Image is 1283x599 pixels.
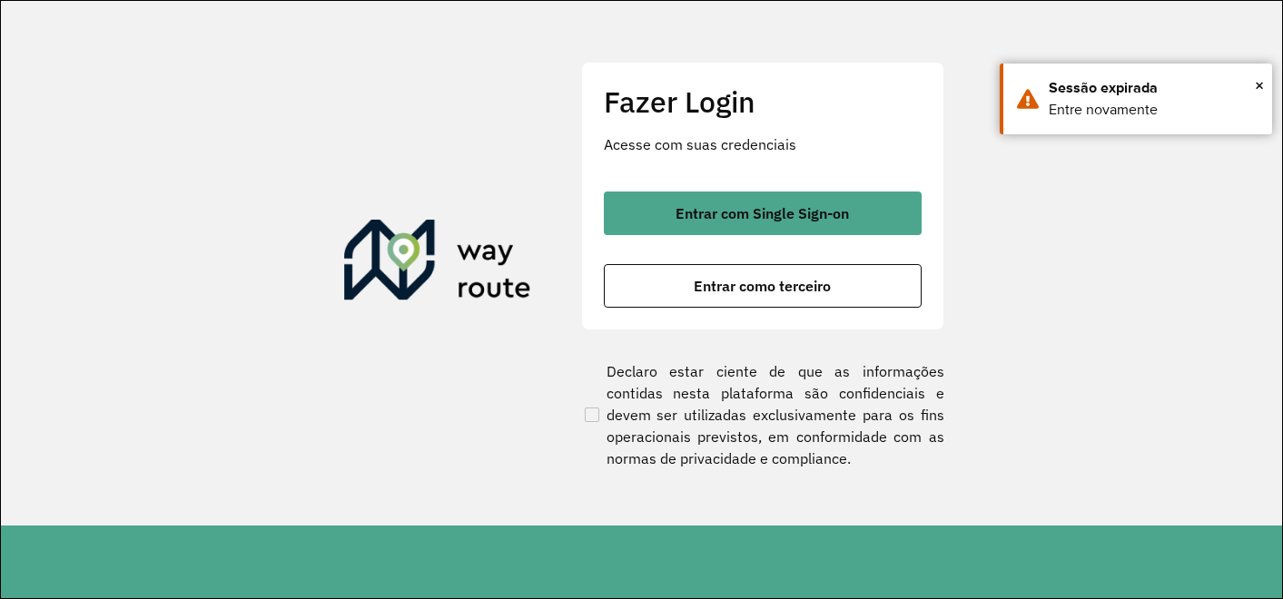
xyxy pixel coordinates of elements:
[581,360,944,469] label: Declaro estar ciente de que as informações contidas nesta plataforma são confidenciais e devem se...
[694,279,831,293] span: Entrar como terceiro
[344,220,531,307] img: Roteirizador AmbevTech
[1255,72,1264,99] button: Close
[1049,99,1258,121] div: Entre novamente
[604,133,922,155] p: Acesse com suas credenciais
[1049,77,1258,99] div: Sessão expirada
[604,264,922,308] button: button
[604,191,922,235] button: button
[1255,72,1264,99] span: ×
[604,84,922,119] h2: Fazer Login
[676,206,849,221] span: Entrar com Single Sign-on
